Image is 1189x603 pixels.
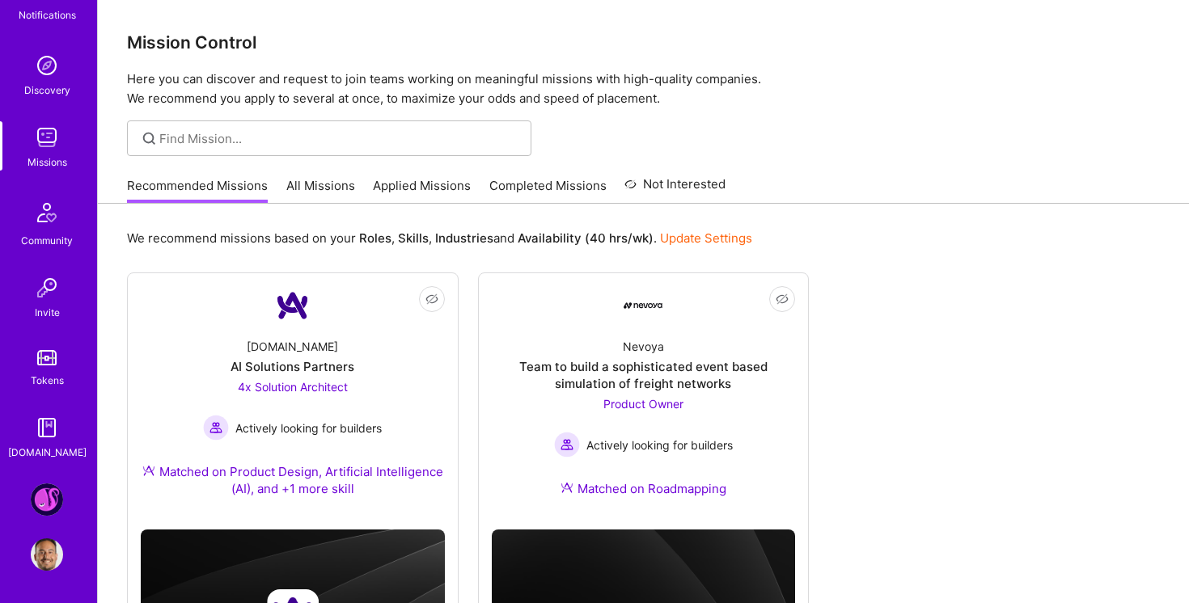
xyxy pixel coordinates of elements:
div: Team to build a sophisticated event based simulation of freight networks [492,358,796,392]
span: Actively looking for builders [235,420,382,436]
img: Community [28,193,66,232]
img: teamwork [31,121,63,154]
div: Nevoya [623,338,664,355]
img: discovery [31,49,63,82]
i: icon SearchGrey [140,129,159,148]
div: Invite [35,304,60,321]
b: Skills [398,230,429,246]
b: Industries [435,230,493,246]
a: Not Interested [624,175,726,204]
img: Ateam Purple Icon [142,464,155,477]
p: Here you can discover and request to join teams working on meaningful missions with high-quality ... [127,70,1160,108]
div: Community [21,232,73,249]
img: Actively looking for builders [203,415,229,441]
b: Availability (40 hrs/wk) [518,230,654,246]
a: Update Settings [660,230,752,246]
img: Kraken: Delivery and Migration Agentic Platform [31,483,63,516]
a: All Missions [286,177,355,204]
div: Matched on Roadmapping [561,480,726,497]
img: Company Logo [624,302,662,309]
div: Missions [28,154,67,171]
a: Completed Missions [489,177,607,204]
a: Company LogoNevoyaTeam to build a sophisticated event based simulation of freight networksProduct... [492,286,796,517]
a: Company Logo[DOMAIN_NAME]AI Solutions Partners4x Solution Architect Actively looking for builders... [141,286,445,517]
a: User Avatar [27,538,67,571]
img: guide book [31,411,63,444]
div: Tokens [31,372,64,389]
div: Matched on Product Design, Artificial Intelligence (AI), and +1 more skill [141,463,445,497]
div: [DOMAIN_NAME] [247,338,338,355]
p: We recommend missions based on your , , and . [127,230,752,247]
b: Roles [359,230,391,246]
img: User Avatar [31,538,63,571]
span: Product Owner [603,397,683,411]
div: Discovery [24,82,70,99]
a: Kraken: Delivery and Migration Agentic Platform [27,483,67,516]
img: Ateam Purple Icon [561,481,573,494]
div: [DOMAIN_NAME] [8,444,87,461]
img: Actively looking for builders [554,432,580,458]
input: Find Mission... [159,130,519,147]
div: Notifications [19,6,76,23]
div: AI Solutions Partners [231,358,354,375]
i: icon EyeClosed [425,293,438,306]
img: Invite [31,272,63,304]
img: Company Logo [273,286,312,325]
a: Recommended Missions [127,177,268,204]
img: tokens [37,350,57,365]
span: 4x Solution Architect [238,380,348,394]
span: Actively looking for builders [586,436,733,453]
a: Applied Missions [373,177,471,204]
i: icon EyeClosed [776,293,789,306]
h3: Mission Control [127,32,1160,53]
